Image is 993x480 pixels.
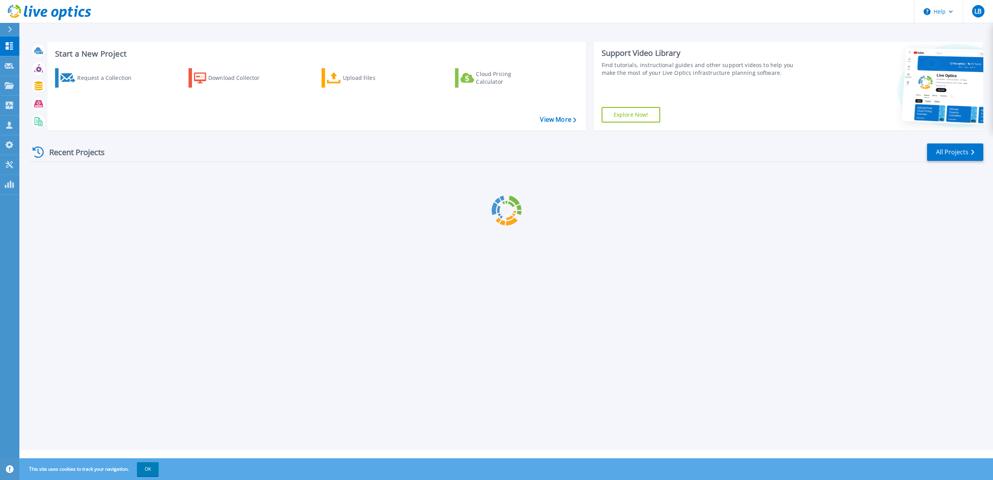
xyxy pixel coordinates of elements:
[30,143,115,162] div: Recent Projects
[540,116,576,123] a: View More
[974,8,981,14] span: LB
[55,50,576,58] h3: Start a New Project
[927,143,983,161] a: All Projects
[208,70,270,86] div: Download Collector
[189,68,275,88] a: Download Collector
[602,107,661,123] a: Explore Now!
[602,48,803,58] div: Support Video Library
[77,70,139,86] div: Request a Collection
[343,70,405,86] div: Upload Files
[55,68,142,88] a: Request a Collection
[455,68,541,88] a: Cloud Pricing Calculator
[476,70,538,86] div: Cloud Pricing Calculator
[137,462,159,476] button: OK
[322,68,408,88] a: Upload Files
[21,462,159,476] span: This site uses cookies to track your navigation.
[602,61,803,77] div: Find tutorials, instructional guides and other support videos to help you make the most of your L...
